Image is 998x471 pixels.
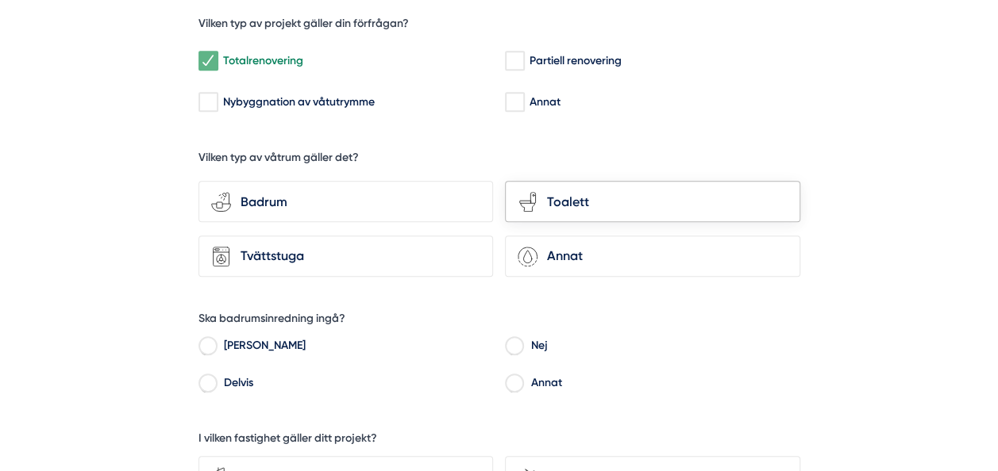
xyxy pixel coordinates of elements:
[505,94,523,110] input: Annat
[216,336,493,360] label: [PERSON_NAME]
[198,341,217,355] input: Ja
[523,336,800,360] label: Nej
[198,16,409,36] h5: Vilken typ av projekt gäller din förfrågan?
[505,53,523,69] input: Partiell renovering
[505,378,523,392] input: Annat
[198,150,359,170] h5: Vilken typ av våtrum gäller det?
[198,431,377,450] h5: I vilken fastighet gäller ditt projekt?
[523,373,800,396] label: Annat
[198,94,217,110] input: Nybyggnation av våtutrymme
[216,373,493,396] label: Delvis
[505,341,523,355] input: Nej
[198,378,217,392] input: Delvis
[198,311,345,331] h5: Ska badrumsinredning ingå?
[198,53,217,69] input: Totalrenovering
